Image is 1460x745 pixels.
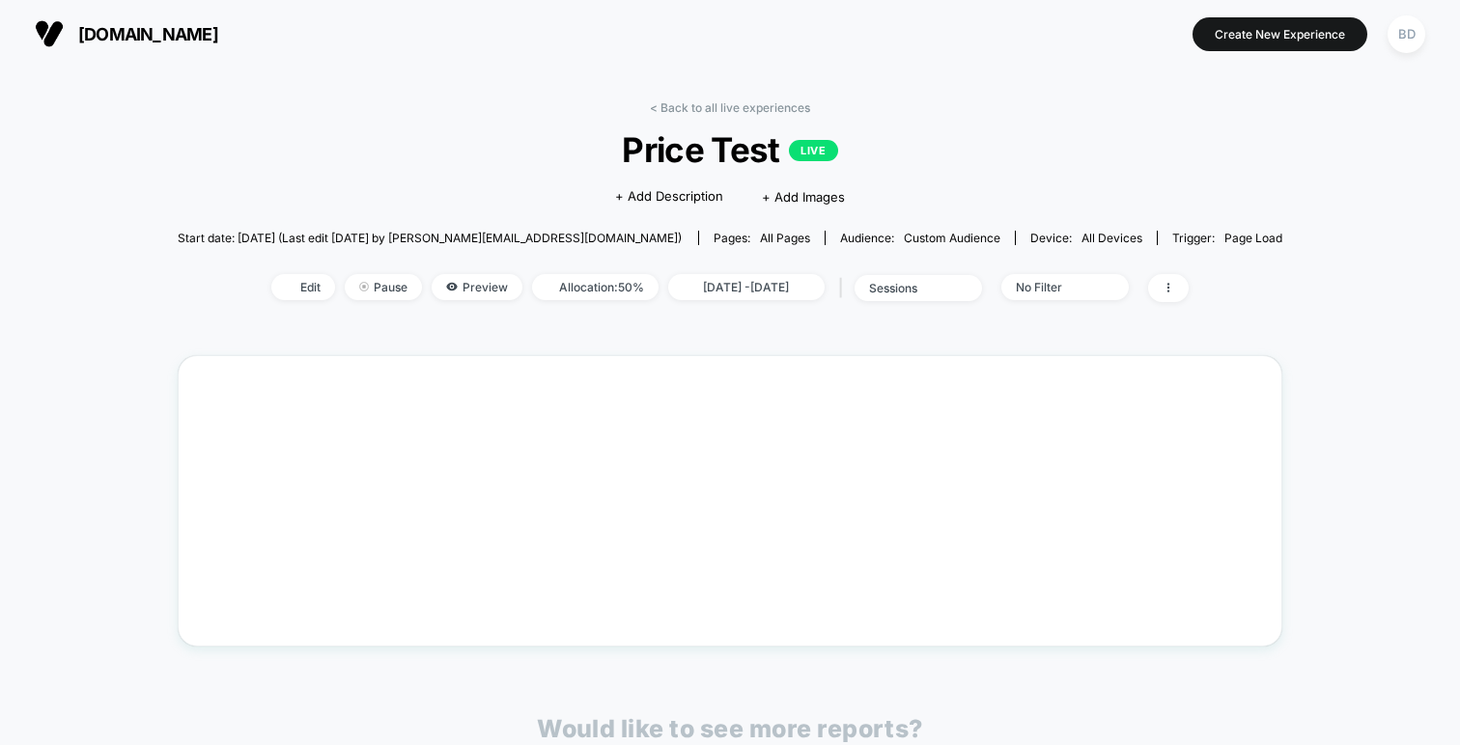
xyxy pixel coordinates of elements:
p: Would like to see more reports? [537,714,923,743]
span: Device: [1015,231,1157,245]
div: BD [1388,15,1425,53]
span: [DATE] - [DATE] [668,274,825,300]
img: Visually logo [35,19,64,48]
span: + Add Images [762,189,845,205]
div: No Filter [1016,280,1093,294]
button: Create New Experience [1193,17,1367,51]
span: Price Test [233,129,1227,170]
img: end [359,282,369,291]
div: Audience: [840,231,1000,245]
div: Trigger: [1172,231,1282,245]
span: Allocation: 50% [532,274,659,300]
span: [DOMAIN_NAME] [78,24,218,44]
div: sessions [869,281,946,295]
button: [DOMAIN_NAME] [29,18,224,49]
span: Start date: [DATE] (Last edit [DATE] by [PERSON_NAME][EMAIL_ADDRESS][DOMAIN_NAME]) [178,231,682,245]
span: Custom Audience [904,231,1000,245]
span: all pages [760,231,810,245]
button: BD [1382,14,1431,54]
div: Pages: [714,231,810,245]
span: all devices [1081,231,1142,245]
a: < Back to all live experiences [650,100,810,115]
span: + Add Description [615,187,723,207]
span: Page Load [1224,231,1282,245]
span: Pause [345,274,422,300]
span: Edit [271,274,335,300]
span: Preview [432,274,522,300]
p: LIVE [789,140,837,161]
span: | [834,274,855,302]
